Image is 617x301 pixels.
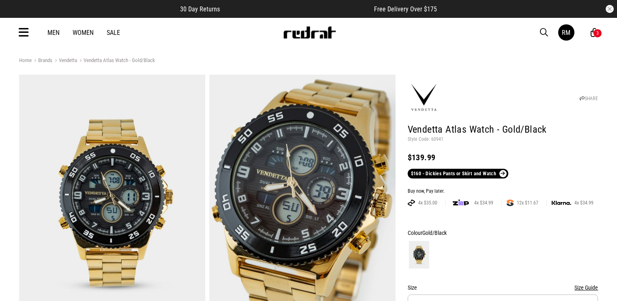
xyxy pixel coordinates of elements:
[77,57,155,65] a: Vendetta Atlas Watch - Gold/Black
[408,188,598,195] div: Buy now, Pay later.
[19,57,32,63] a: Home
[52,57,77,65] a: Vendetta
[32,57,52,65] a: Brands
[471,200,497,206] span: 4x $34.99
[580,96,598,101] a: SHARE
[73,29,94,37] a: Women
[574,283,598,292] button: Size Guide
[596,30,599,36] div: 3
[408,200,415,206] img: AFTERPAY
[47,29,60,37] a: Men
[415,200,441,206] span: 4x $35.00
[374,5,437,13] span: Free Delivery Over $175
[408,153,598,162] div: $139.99
[514,200,542,206] span: 12x $11.67
[591,28,598,37] a: 3
[408,228,598,238] div: Colour
[180,5,220,13] span: 30 Day Returns
[507,200,514,206] img: SPLITPAY
[552,201,571,205] img: KLARNA
[409,241,429,269] img: Gold/Black
[107,29,120,37] a: Sale
[408,136,598,143] p: Style Code: 60941
[236,5,358,13] iframe: Customer reviews powered by Trustpilot
[408,123,598,136] h1: Vendetta Atlas Watch - Gold/Black
[408,169,508,178] a: $160 - Dickies Pants or Skirt and Watch
[408,82,440,114] img: Vendetta
[422,230,447,236] span: Gold/Black
[571,200,597,206] span: 4x $34.99
[283,26,336,39] img: Redrat logo
[453,199,469,207] img: zip
[562,29,570,37] div: RM
[408,283,598,292] div: Size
